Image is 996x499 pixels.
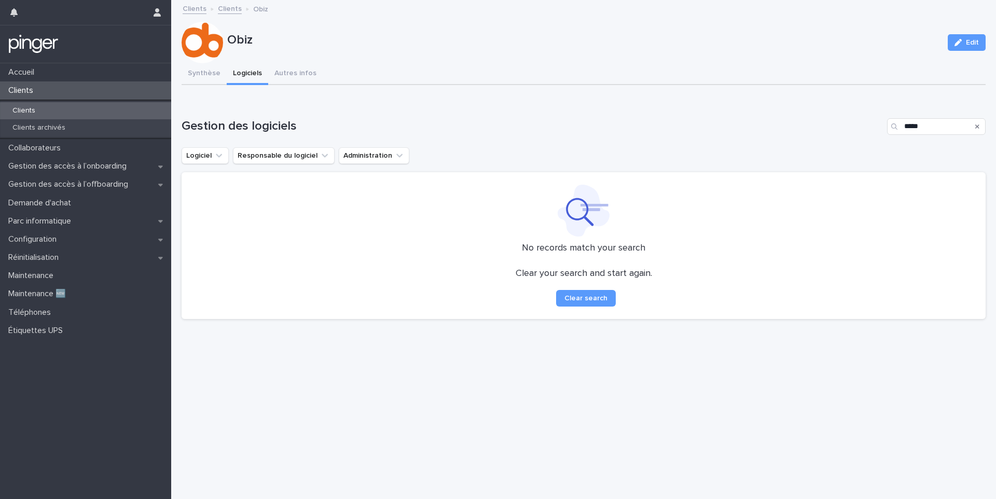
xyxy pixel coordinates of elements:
[218,2,242,14] a: Clients
[227,33,939,48] p: Obiz
[182,119,883,134] h1: Gestion des logiciels
[4,67,43,77] p: Accueil
[4,234,65,244] p: Configuration
[4,86,41,95] p: Clients
[339,147,409,164] button: Administration
[4,198,79,208] p: Demande d'achat
[227,63,268,85] button: Logiciels
[887,118,986,135] input: Search
[4,106,44,115] p: Clients
[8,34,59,54] img: mTgBEunGTSyRkCgitkcU
[4,179,136,189] p: Gestion des accès à l’offboarding
[233,147,335,164] button: Responsable du logiciel
[564,295,607,302] span: Clear search
[4,289,74,299] p: Maintenance 🆕
[4,308,59,317] p: Téléphones
[4,326,71,336] p: Étiquettes UPS
[194,243,973,254] p: No records match your search
[556,290,616,307] button: Clear search
[4,143,69,153] p: Collaborateurs
[948,34,986,51] button: Edit
[966,39,979,46] span: Edit
[4,216,79,226] p: Parc informatique
[4,123,74,132] p: Clients archivés
[4,253,67,262] p: Réinitialisation
[182,147,229,164] button: Logiciel
[4,161,135,171] p: Gestion des accès à l’onboarding
[183,2,206,14] a: Clients
[268,63,323,85] button: Autres infos
[253,3,268,14] p: Obiz
[4,271,62,281] p: Maintenance
[516,268,652,280] p: Clear your search and start again.
[182,63,227,85] button: Synthèse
